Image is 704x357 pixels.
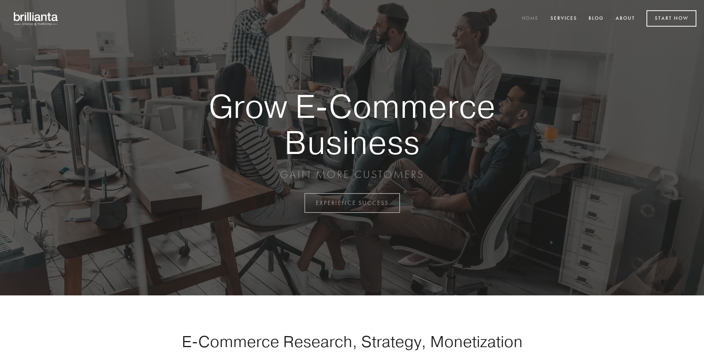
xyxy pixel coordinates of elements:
h1: E-Commerce Research, Strategy, Monetization [158,332,546,351]
a: About [611,13,640,25]
p: GAIN MORE CUSTOMERS [182,168,522,181]
a: Services [546,13,582,25]
strong: Grow E-Commerce Business [182,88,522,160]
img: brillianta - research, strategy, marketing [8,8,65,30]
a: EXPERIENCE SUCCESS [304,193,400,213]
a: Home [517,13,544,25]
a: Start Now [646,10,696,27]
a: Blog [584,13,609,25]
